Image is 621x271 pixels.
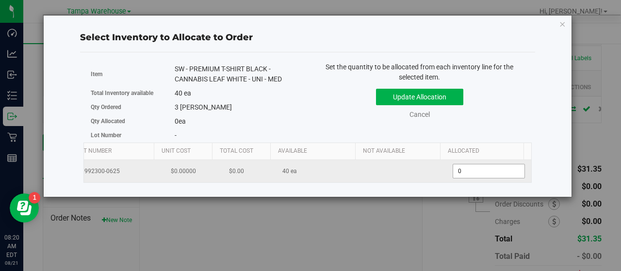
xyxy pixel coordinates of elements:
span: ea [175,117,186,125]
a: Cancel [409,111,430,118]
a: Total Cost [220,147,266,155]
div: SW - PREMIUM T-SHIRT BLACK - CANNABIS LEAF WHITE - UNI - MED [175,64,300,84]
span: 0 [175,117,179,125]
span: 40 ea [282,167,297,176]
span: $0.00 [224,164,249,178]
label: Item [91,70,175,79]
span: [PERSON_NAME] [180,103,232,111]
input: 0 [453,164,524,178]
span: 1992300-0625 [81,167,154,176]
div: Select Inventory to Allocate to Order [80,31,535,44]
label: Qty Ordered [91,103,175,112]
a: Unit Cost [162,147,208,155]
iframe: Resource center [10,193,39,223]
span: 40 ea [175,89,191,97]
a: Not Available [363,147,436,155]
span: - [175,131,177,139]
label: Qty Allocated [91,117,175,126]
span: 3 [175,103,179,111]
a: Available [278,147,351,155]
button: Update Allocation [376,89,463,105]
span: $0.00000 [166,164,201,178]
a: Allocated [448,147,521,155]
label: Lot Number [91,131,175,140]
a: Lot Number [77,147,150,155]
span: Set the quantity to be allocated from each inventory line for the selected item. [326,63,513,81]
iframe: Resource center unread badge [29,192,40,204]
label: Total Inventory available [91,89,175,97]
